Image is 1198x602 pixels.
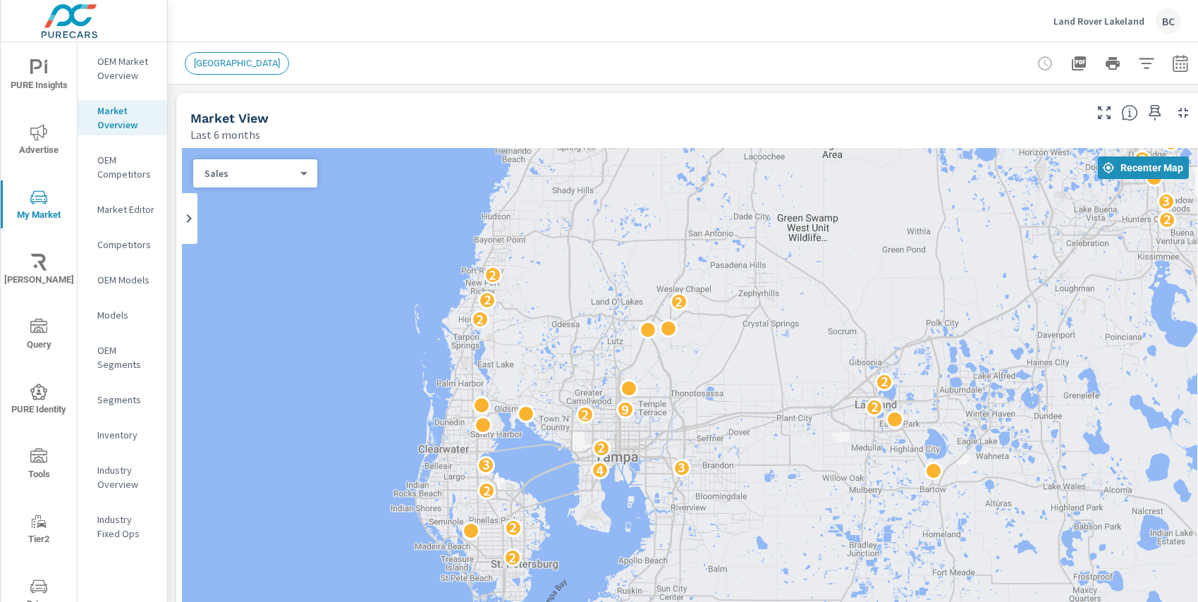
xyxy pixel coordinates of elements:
p: OEM Models [97,273,156,287]
div: Industry Fixed Ops [78,509,167,544]
span: Advertise [5,124,73,159]
p: 2 [1139,150,1147,167]
p: Industry Overview [97,463,156,491]
span: Recenter Map [1104,161,1183,174]
div: Market Overview [78,100,167,135]
div: Models [78,305,167,326]
button: "Export Report to PDF" [1065,49,1093,78]
p: 2 [483,482,491,499]
div: OEM Models [78,269,167,290]
div: Industry Overview [78,460,167,495]
p: Segments [97,393,156,407]
span: Tier2 [5,513,73,548]
p: 2 [881,373,888,390]
div: BC [1156,8,1181,34]
p: 9 [621,401,629,418]
span: PURE Insights [5,59,73,94]
span: [GEOGRAPHIC_DATA] [185,58,288,68]
p: OEM Segments [97,343,156,371]
p: 2 [476,311,484,328]
p: 2 [597,439,605,456]
span: Tools [5,448,73,483]
p: 2 [484,291,491,308]
div: Market Editor [78,199,167,220]
span: Query [5,319,73,353]
p: Competitors [97,238,156,252]
p: Land Rover Lakeland [1053,15,1144,27]
p: 2 [489,266,496,283]
span: My Market [5,189,73,223]
div: OEM Segments [78,340,167,375]
p: 2 [871,398,879,415]
p: OEM Market Overview [97,54,156,82]
div: Segments [78,389,167,410]
div: Inventory [78,424,167,446]
p: Last 6 months [190,126,260,143]
span: Understand by postal code where vehicles are selling. [Source: Market registration data from thir... [1121,104,1138,121]
button: Recenter Map [1098,156,1189,179]
button: Print Report [1099,49,1127,78]
button: Make Fullscreen [1093,102,1116,124]
p: 2 [508,549,516,566]
div: Competitors [78,234,167,255]
p: 2 [581,406,589,423]
p: 2 [509,519,517,536]
span: [PERSON_NAME] [5,254,73,288]
p: Market Editor [97,202,156,216]
p: Industry Fixed Ops [97,512,156,541]
div: Sales [193,167,306,180]
div: OEM Competitors [78,149,167,185]
p: 2 [1163,211,1171,228]
span: PURE Identity [5,383,73,418]
p: Market Overview [97,104,156,132]
p: 3 [482,456,490,473]
button: Select Date Range [1166,49,1194,78]
p: Models [97,308,156,322]
p: 3 [678,459,685,476]
p: 3 [1162,192,1170,209]
p: OEM Competitors [97,153,156,181]
p: 2 [675,293,683,310]
div: OEM Market Overview [78,51,167,86]
p: Inventory [97,428,156,442]
span: Save this to your personalized report [1144,102,1166,124]
button: Minimize Widget [1172,102,1194,124]
p: 4 [596,462,604,479]
h5: Market View [190,111,269,125]
p: Sales [204,167,295,180]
